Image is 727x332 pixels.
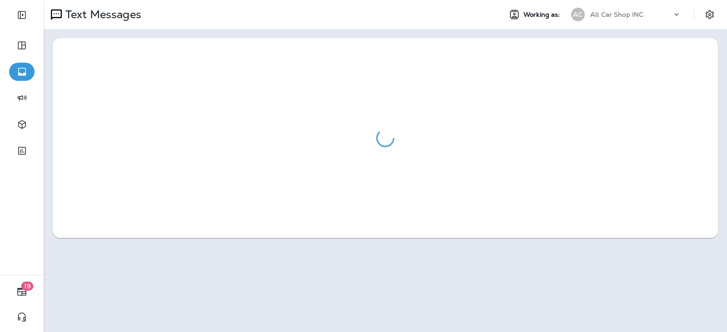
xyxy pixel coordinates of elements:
button: Settings [702,6,718,23]
span: Working as: [523,11,562,19]
p: All Car Shop INC [590,11,643,18]
button: 19 [9,282,35,301]
div: AC [571,8,585,21]
button: Expand Sidebar [9,6,35,24]
span: 19 [21,282,34,291]
p: Text Messages [62,8,141,21]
